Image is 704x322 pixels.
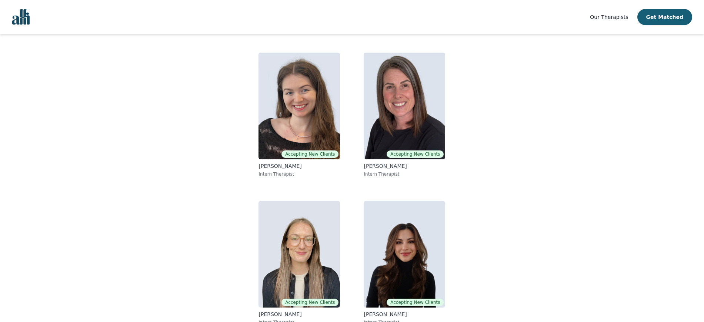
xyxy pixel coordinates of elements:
[590,13,628,21] a: Our Therapists
[364,171,445,177] p: Intern Therapist
[258,53,340,159] img: Madeleine Clark
[358,47,451,183] a: Stephanie BunkerAccepting New Clients[PERSON_NAME]Intern Therapist
[281,150,338,158] span: Accepting New Clients
[258,162,340,170] p: [PERSON_NAME]
[364,53,445,159] img: Stephanie Bunker
[387,150,444,158] span: Accepting New Clients
[258,311,340,318] p: [PERSON_NAME]
[364,162,445,170] p: [PERSON_NAME]
[364,201,445,308] img: Saba Salemi
[590,14,628,20] span: Our Therapists
[258,171,340,177] p: Intern Therapist
[637,9,692,25] button: Get Matched
[253,47,346,183] a: Madeleine ClarkAccepting New Clients[PERSON_NAME]Intern Therapist
[364,311,445,318] p: [PERSON_NAME]
[387,299,444,306] span: Accepting New Clients
[281,299,338,306] span: Accepting New Clients
[258,201,340,308] img: Holly Gunn
[12,9,30,25] img: alli logo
